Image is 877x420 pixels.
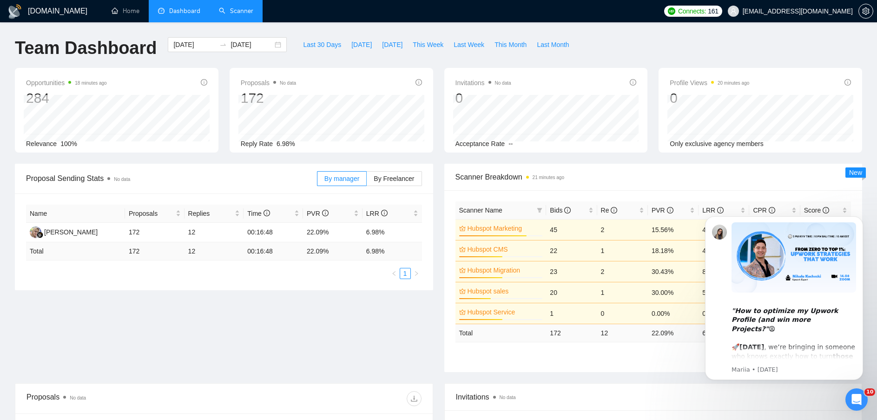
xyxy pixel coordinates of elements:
[377,37,408,52] button: [DATE]
[597,303,648,324] td: 0
[374,175,414,182] span: By Freelancer
[363,223,422,242] td: 6.98%
[411,268,422,279] li: Next Page
[185,242,244,260] td: 12
[535,203,544,217] span: filter
[611,207,617,213] span: info-circle
[389,268,400,279] button: left
[648,240,699,261] td: 18.18%
[601,207,618,214] span: Re
[169,7,200,15] span: Dashboard
[70,395,86,400] span: No data
[407,391,422,406] button: download
[26,205,125,223] th: Name
[346,37,377,52] button: [DATE]
[381,210,388,216] span: info-circle
[459,246,466,253] span: crown
[219,41,227,48] span: to
[185,223,244,242] td: 12
[407,395,421,402] span: download
[125,242,185,260] td: 172
[408,37,448,52] button: This Week
[413,40,443,50] span: This Week
[648,219,699,240] td: 15.56%
[26,173,317,184] span: Proposal Sending Stats
[201,79,207,86] span: info-circle
[280,80,296,86] span: No data
[351,40,372,50] span: [DATE]
[26,77,107,88] span: Opportunities
[112,7,139,15] a: homeHome
[864,388,875,396] span: 10
[389,268,400,279] li: Previous Page
[400,268,410,279] a: 1
[455,324,547,342] td: Total
[60,140,77,147] span: 100%
[382,40,402,50] span: [DATE]
[455,89,511,107] div: 0
[414,271,419,276] span: right
[849,169,862,176] span: New
[37,232,43,238] img: gigradar-bm.png
[468,307,541,317] a: Hubspot Service
[546,324,597,342] td: 172
[15,37,157,59] h1: Team Dashboard
[468,244,541,254] a: Hubspot CMS
[648,282,699,303] td: 30.00%
[537,207,542,213] span: filter
[231,40,273,50] input: End date
[448,37,489,52] button: Last Week
[303,40,341,50] span: Last 30 Days
[7,4,22,19] img: logo
[298,37,346,52] button: Last 30 Days
[30,228,98,235] a: NN[PERSON_NAME]
[125,205,185,223] th: Proposals
[468,286,541,296] a: Hubspot sales
[845,388,868,411] iframe: Intercom live chat
[546,240,597,261] td: 22
[459,207,502,214] span: Scanner Name
[114,177,130,182] span: No data
[495,40,527,50] span: This Month
[455,140,505,147] span: Acceptance Rate
[459,309,466,315] span: crown
[495,80,511,86] span: No data
[456,391,851,403] span: Invitations
[468,265,541,275] a: Hubspot Migration
[546,261,597,282] td: 23
[459,288,466,294] span: crown
[185,205,244,223] th: Replies
[219,41,227,48] span: swap-right
[75,80,106,86] time: 18 minutes ago
[708,6,718,16] span: 161
[691,202,877,395] iframe: Intercom notifications message
[455,171,851,183] span: Scanner Breakdown
[597,324,648,342] td: 12
[648,261,699,282] td: 30.43%
[366,210,388,217] span: LRR
[718,80,749,86] time: 20 minutes ago
[668,7,675,15] img: upwork-logo.png
[648,324,699,342] td: 22.09 %
[508,140,513,147] span: --
[188,208,233,219] span: Replies
[858,4,873,19] button: setting
[667,207,673,213] span: info-circle
[26,391,224,406] div: Proposals
[324,175,359,182] span: By manager
[630,79,636,86] span: info-circle
[411,268,422,279] button: right
[241,77,296,88] span: Proposals
[678,6,706,16] span: Connects:
[597,219,648,240] td: 2
[844,79,851,86] span: info-circle
[129,208,174,219] span: Proposals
